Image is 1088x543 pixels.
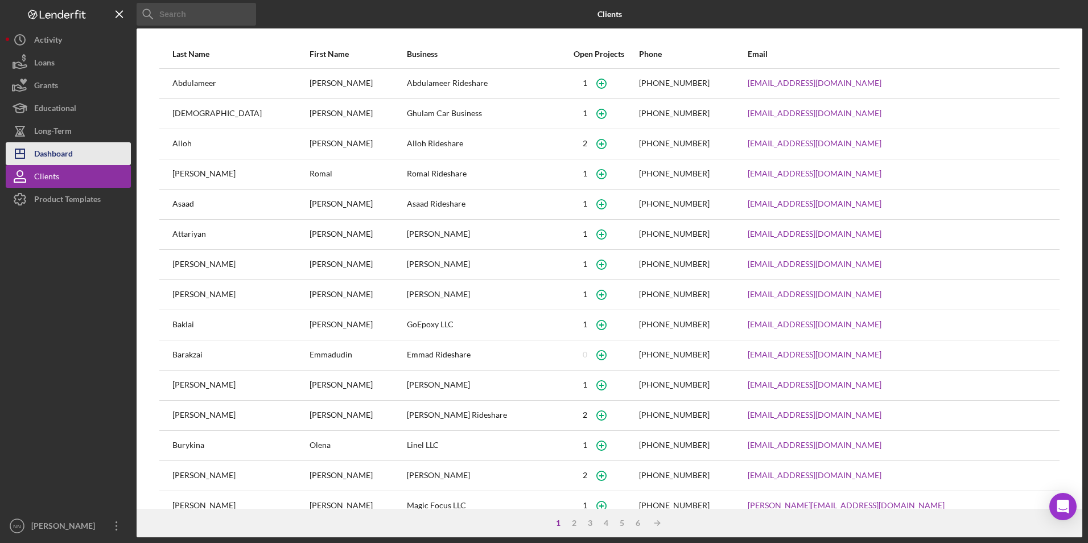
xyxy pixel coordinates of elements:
[566,519,582,528] div: 2
[6,97,131,120] button: Educational
[639,79,710,88] div: [PHONE_NUMBER]
[310,371,406,400] div: [PERSON_NAME]
[310,401,406,430] div: [PERSON_NAME]
[407,50,559,59] div: Business
[407,371,559,400] div: [PERSON_NAME]
[748,290,881,299] a: [EMAIL_ADDRESS][DOMAIN_NAME]
[6,165,131,188] button: Clients
[137,3,256,26] input: Search
[6,188,131,211] button: Product Templates
[748,229,881,238] a: [EMAIL_ADDRESS][DOMAIN_NAME]
[34,165,59,191] div: Clients
[407,220,559,249] div: [PERSON_NAME]
[172,371,308,400] div: [PERSON_NAME]
[172,160,308,188] div: [PERSON_NAME]
[310,50,406,59] div: First Name
[172,50,308,59] div: Last Name
[310,492,406,520] div: [PERSON_NAME]
[6,142,131,165] a: Dashboard
[639,441,710,450] div: [PHONE_NUMBER]
[583,290,587,299] div: 1
[407,401,559,430] div: [PERSON_NAME] Rideshare
[583,260,587,269] div: 1
[639,290,710,299] div: [PHONE_NUMBER]
[407,100,559,128] div: Ghulam Car Business
[639,199,710,208] div: [PHONE_NUMBER]
[639,260,710,269] div: [PHONE_NUMBER]
[172,250,308,279] div: [PERSON_NAME]
[310,250,406,279] div: [PERSON_NAME]
[172,401,308,430] div: [PERSON_NAME]
[639,471,710,480] div: [PHONE_NUMBER]
[748,471,881,480] a: [EMAIL_ADDRESS][DOMAIN_NAME]
[6,74,131,97] button: Grants
[748,50,1046,59] div: Email
[407,281,559,309] div: [PERSON_NAME]
[34,51,55,77] div: Loans
[583,441,587,450] div: 1
[748,169,881,178] a: [EMAIL_ADDRESS][DOMAIN_NAME]
[172,69,308,98] div: Abdulameer
[172,492,308,520] div: [PERSON_NAME]
[13,523,21,529] text: NN
[583,139,587,148] div: 2
[748,441,881,450] a: [EMAIL_ADDRESS][DOMAIN_NAME]
[407,250,559,279] div: [PERSON_NAME]
[583,471,587,480] div: 2
[172,281,308,309] div: [PERSON_NAME]
[310,462,406,490] div: [PERSON_NAME]
[34,97,76,122] div: Educational
[310,311,406,339] div: [PERSON_NAME]
[639,350,710,359] div: [PHONE_NUMBER]
[639,501,710,510] div: [PHONE_NUMBER]
[310,431,406,460] div: Olena
[407,69,559,98] div: Abdulameer Rideshare
[407,130,559,158] div: Alloh Rideshare
[172,100,308,128] div: [DEMOGRAPHIC_DATA]
[34,74,58,100] div: Grants
[748,350,881,359] a: [EMAIL_ADDRESS][DOMAIN_NAME]
[407,160,559,188] div: Romal Rideshare
[6,515,131,537] button: NN[PERSON_NAME]
[34,120,72,145] div: Long-Term
[583,350,587,359] div: 0
[639,410,710,419] div: [PHONE_NUMBER]
[407,311,559,339] div: GoEpoxy LLC
[407,462,559,490] div: [PERSON_NAME]
[310,100,406,128] div: [PERSON_NAME]
[310,281,406,309] div: [PERSON_NAME]
[172,311,308,339] div: Baklai
[639,380,710,389] div: [PHONE_NUMBER]
[639,50,747,59] div: Phone
[583,79,587,88] div: 1
[310,190,406,219] div: [PERSON_NAME]
[561,50,638,59] div: Open Projects
[407,341,559,369] div: Emmad Rideshare
[310,160,406,188] div: Romal
[583,199,587,208] div: 1
[583,229,587,238] div: 1
[172,341,308,369] div: Barakzai
[639,229,710,238] div: [PHONE_NUMBER]
[407,492,559,520] div: Magic Focus LLC
[598,519,614,528] div: 4
[407,431,559,460] div: Linel LLC
[583,320,587,329] div: 1
[639,139,710,148] div: [PHONE_NUMBER]
[639,109,710,118] div: [PHONE_NUMBER]
[639,320,710,329] div: [PHONE_NUMBER]
[310,341,406,369] div: Emmadudin
[583,109,587,118] div: 1
[34,28,62,54] div: Activity
[172,431,308,460] div: Burykina
[630,519,646,528] div: 6
[583,501,587,510] div: 1
[639,169,710,178] div: [PHONE_NUMBER]
[582,519,598,528] div: 3
[6,120,131,142] button: Long-Term
[6,28,131,51] button: Activity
